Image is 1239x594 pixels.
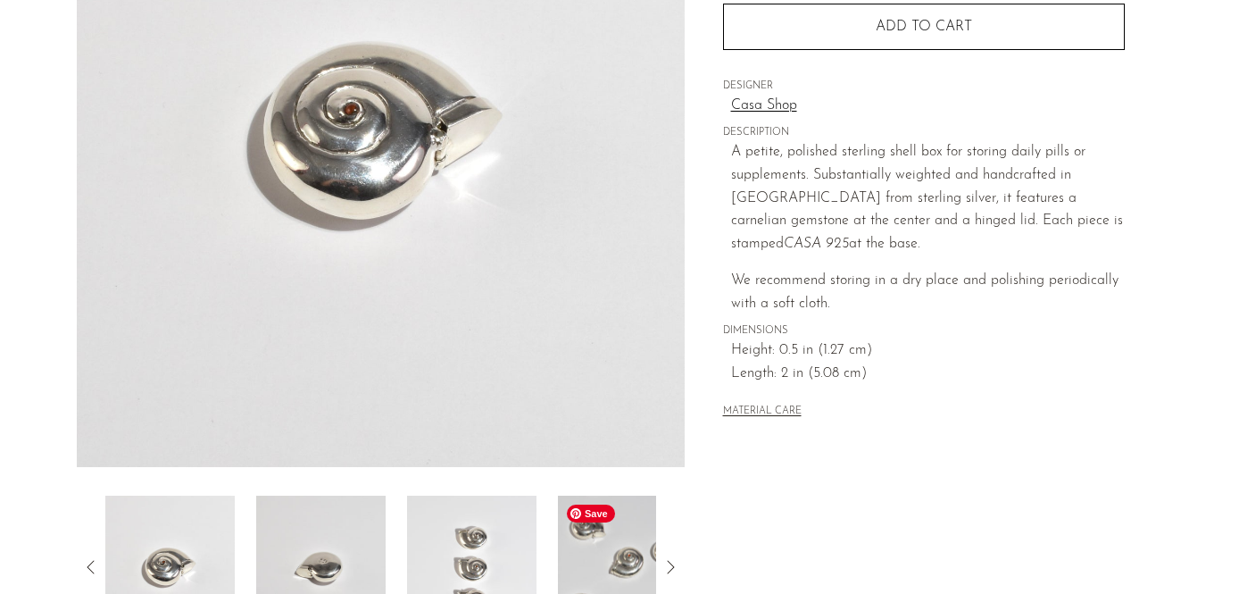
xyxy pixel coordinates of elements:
p: A petite, polished sterling shell box for storing daily pills or supplements. Substantially weigh... [731,141,1125,255]
span: DESIGNER [723,79,1125,95]
em: CASA 925 [784,237,849,251]
span: Height: 0.5 in (1.27 cm) [731,339,1125,363]
a: Casa Shop [731,95,1125,118]
p: We recommend storing in a dry place and polishing periodically with a soft cloth. [731,270,1125,315]
span: DIMENSIONS [723,323,1125,339]
button: MATERIAL CARE [723,406,802,419]
span: Length: 2 in (5.08 cm) [731,363,1125,386]
span: DESCRIPTION [723,125,1125,141]
button: Add to cart [723,4,1125,50]
span: Save [567,505,615,523]
span: Add to cart [876,19,972,36]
